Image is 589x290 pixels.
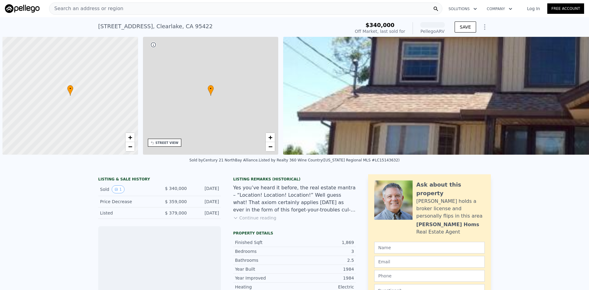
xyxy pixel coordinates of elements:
div: 1,869 [294,239,354,246]
button: Show Options [479,21,491,33]
div: STREET VIEW [156,141,179,145]
div: Real Estate Agent [416,228,460,236]
div: Year Built [235,266,294,272]
button: Solutions [444,3,482,14]
div: 3 [294,248,354,254]
div: Bathrooms [235,257,294,263]
div: [DATE] [192,185,219,193]
span: • [67,86,73,91]
div: Listing Remarks (Historical) [233,177,356,182]
span: + [128,133,132,141]
span: $340,000 [365,22,395,28]
div: Sold [100,185,155,193]
a: Free Account [547,3,584,14]
button: View historical data [112,185,125,193]
div: Year Improved [235,275,294,281]
a: Log In [520,6,547,12]
a: Zoom out [125,142,135,151]
div: [PERSON_NAME] holds a broker license and personally flips in this area [416,198,485,220]
div: Listed by Realty 360 Wine Country ([US_STATE] Regional MLS #LC15143632) [259,158,399,162]
button: Company [482,3,517,14]
div: Off Market, last sold for [355,28,405,34]
span: − [268,143,272,150]
button: SAVE [455,21,476,33]
a: Zoom in [266,133,275,142]
a: Zoom in [125,133,135,142]
div: [STREET_ADDRESS] , Clearlake , CA 95422 [98,22,213,31]
div: • [67,85,73,96]
input: Email [374,256,485,268]
div: 1984 [294,266,354,272]
button: Continue reading [233,215,276,221]
div: LISTING & SALE HISTORY [98,177,221,183]
div: • [208,85,214,96]
div: Ask about this property [416,180,485,198]
span: Search an address or region [49,5,123,12]
div: Electric [294,284,354,290]
span: $ 379,000 [165,211,187,215]
div: [PERSON_NAME] Homs [416,221,479,228]
span: − [128,143,132,150]
img: Pellego [5,4,40,13]
div: Listed [100,210,155,216]
div: [DATE] [192,210,219,216]
input: Name [374,242,485,253]
div: Finished Sqft [235,239,294,246]
div: Property details [233,231,356,236]
input: Phone [374,270,485,282]
div: Bedrooms [235,248,294,254]
div: 1984 [294,275,354,281]
span: $ 359,000 [165,199,187,204]
div: 2.5 [294,257,354,263]
div: Sold by Century 21 NorthBay Alliance . [189,158,259,162]
span: + [268,133,272,141]
div: Price Decrease [100,199,155,205]
a: Zoom out [266,142,275,151]
div: Pellego ARV [420,28,445,34]
div: Heating [235,284,294,290]
div: Yes you’ve heard it before, the real estate mantra – “Location! Location! Location!” Well guess w... [233,184,356,214]
span: • [208,86,214,91]
span: $ 340,000 [165,186,187,191]
div: [DATE] [192,199,219,205]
